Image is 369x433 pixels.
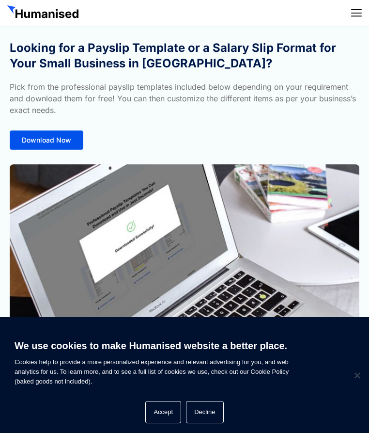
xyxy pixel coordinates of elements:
h6: We use cookies to make Humanised website a better place. [15,339,323,353]
img: GetHumanised Logo [7,5,81,21]
span: Cookies help to provide a more personalized experience and relevant advertising for you, and web ... [15,339,323,386]
a: Download Now [10,130,83,150]
button: Decline [186,401,223,423]
p: Pick from the professional payslip templates included below depending on your requirement and dow... [10,81,359,116]
button: Accept [145,401,181,423]
span: Download Now [22,137,71,144]
h1: Looking for a Payslip Template or a Salary Slip Format for Your Small Business in [GEOGRAPHIC_DATA]? [10,40,359,71]
span: Decline [352,370,362,380]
